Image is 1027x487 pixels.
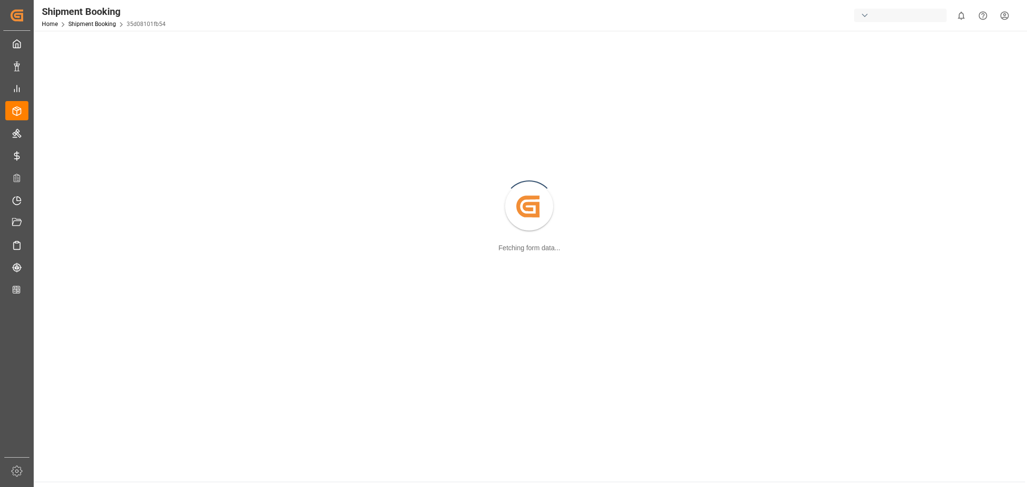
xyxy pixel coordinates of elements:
[972,5,994,26] button: Help Center
[950,5,972,26] button: show 0 new notifications
[498,243,560,253] div: Fetching form data...
[42,21,58,27] a: Home
[68,21,116,27] a: Shipment Booking
[42,4,166,19] div: Shipment Booking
